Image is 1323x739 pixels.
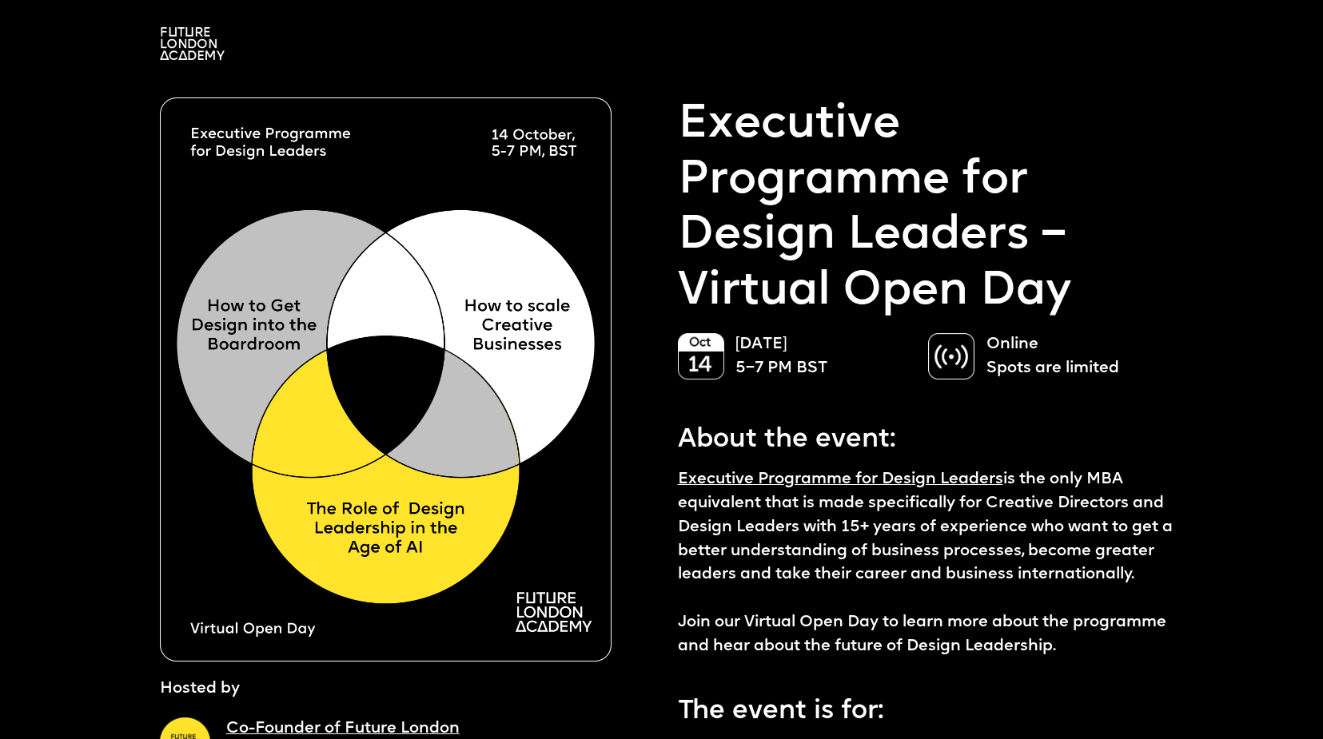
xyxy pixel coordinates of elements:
img: A logo saying in 3 lines: Future London Academy [160,27,225,60]
p: Hosted by [160,677,240,701]
a: Executive Programme for Design Leaders [678,471,1003,487]
p: Online Spots are limited [986,333,1163,381]
p: is the only MBA equivalent that is made specifically for Creative Directors and Design Leaders wi... [678,468,1180,658]
p: Executive Programme for Design Leaders – Virtual Open Day [678,97,1180,320]
p: About the event: [678,411,1180,460]
p: The event is for: [678,683,1180,732]
p: [DATE] 5–7 PM BST [735,333,912,381]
